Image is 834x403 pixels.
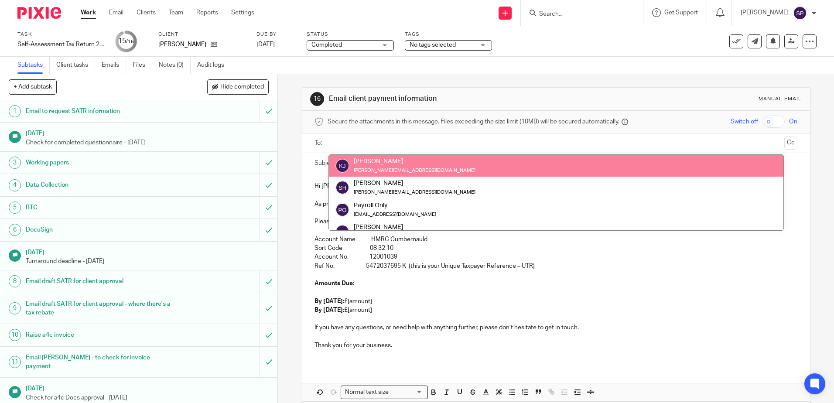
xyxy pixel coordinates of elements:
p: Account No. 12001039 [314,253,797,261]
h1: Email draft SATR for client approval - where there's a tax rebate [26,297,176,320]
img: svg%3E [793,6,807,20]
div: 16 [310,92,324,106]
label: Subject: [314,159,337,167]
img: svg%3E [335,181,349,195]
div: 8 [9,275,21,287]
p: [PERSON_NAME] [158,40,206,49]
strong: By [DATE]: [314,298,344,304]
a: Audit logs [197,57,231,74]
p: Sort Code 08 32 10 [314,244,797,253]
a: Client tasks [56,57,95,74]
p: As promised, I’ve checked the HMRC portal and can confirm that your self-assessment tax return ha... [314,200,797,208]
p: Hi [PERSON_NAME] [314,182,797,191]
div: 11 [9,356,21,368]
input: Search [538,10,617,18]
div: [PERSON_NAME] [354,157,475,166]
img: Pixie [17,7,61,19]
h1: Data Collection [26,178,176,191]
a: Emails [102,57,126,74]
span: Get Support [664,10,698,16]
span: Normal text size [343,388,390,397]
h1: Working papers [26,156,176,169]
p: [PERSON_NAME] [741,8,789,17]
label: Task [17,31,105,38]
h1: Email [PERSON_NAME] - to check for invoice payment [26,351,176,373]
h1: Email client payment information [329,94,574,103]
h1: [DATE] [26,382,269,393]
span: [DATE] [256,41,275,48]
h1: Email to request SATR information [26,105,176,118]
span: Hide completed [220,84,264,91]
p: Ref No. 5472037695 K (this is your Unique Taxpayer Reference – UTR) [314,262,797,270]
div: 1 [9,105,21,117]
h1: Email draft SATR for client approval [26,275,176,288]
p: Check for a4c Docs approval - [DATE] [26,393,269,402]
small: /16 [126,39,134,44]
strong: Amounts Due: [314,280,354,287]
label: Due by [256,31,296,38]
div: 4 [9,179,21,191]
a: Files [133,57,152,74]
label: Tags [405,31,492,38]
div: 10 [9,329,21,341]
h1: [DATE] [26,246,269,257]
p: If you have any questions, or need help with anything further, please don’t hesitate to get in to... [314,323,797,332]
a: Work [81,8,96,17]
div: 6 [9,224,21,236]
small: [PERSON_NAME][EMAIL_ADDRESS][DOMAIN_NAME] [354,168,475,173]
div: 5 [9,201,21,214]
h1: [DATE] [26,127,269,138]
label: To: [314,139,324,147]
span: Switch off [731,117,758,126]
div: 15 [118,36,134,46]
div: [PERSON_NAME] [354,179,475,188]
strong: By [DATE]: [314,307,344,313]
input: Search for option [391,388,423,397]
button: Hide completed [207,79,269,94]
span: No tags selected [410,42,456,48]
button: Cc [784,137,797,150]
a: Clients [137,8,156,17]
img: svg%3E [335,159,349,173]
img: svg%3E [335,225,349,239]
p: Please ensure that your tax payment is made from a using the details below: [314,217,797,226]
p: £[amount] £[amount] [314,288,797,314]
span: Completed [311,42,342,48]
div: Manual email [759,96,802,102]
button: + Add subtask [9,79,57,94]
small: [EMAIL_ADDRESS][DOMAIN_NAME] [354,212,436,217]
img: svg%3E [335,203,349,217]
div: 9 [9,302,21,314]
span: On [789,117,797,126]
a: Reports [196,8,218,17]
a: Notes (0) [159,57,191,74]
p: Turnaround deadline - [DATE] [26,257,269,266]
span: Secure the attachments in this message. Files exceeding the size limit (10MB) will be secured aut... [328,117,619,126]
a: Email [109,8,123,17]
h1: Raise a4c invoice [26,328,176,342]
div: Search for option [341,386,428,399]
div: Payroll Only [354,201,436,209]
a: Settings [231,8,254,17]
small: [PERSON_NAME][EMAIL_ADDRESS][DOMAIN_NAME] [354,190,475,195]
div: [PERSON_NAME] [354,223,475,232]
div: Self-Assessment Tax Return 2025 [17,40,105,49]
a: Subtasks [17,57,50,74]
label: Status [307,31,394,38]
p: Check for completed questionnaire - [DATE] [26,138,269,147]
a: Team [169,8,183,17]
div: 3 [9,157,21,169]
h1: BTC [26,201,176,214]
p: Thank you for your business. [314,341,797,350]
p: Account Name HMRC Cumbernauld [314,235,797,244]
label: Client [158,31,246,38]
h1: DocuSign [26,223,176,236]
